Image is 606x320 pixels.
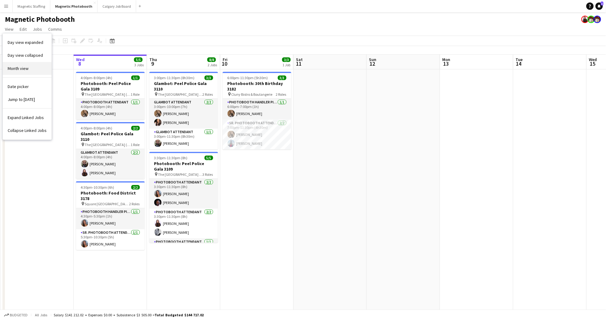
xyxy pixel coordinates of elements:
button: Magnetic Photobooth [50,0,98,12]
span: Budgeted [10,313,28,317]
a: Comms [46,25,64,33]
a: Expand Linked Jobs [3,111,52,124]
span: All jobs [34,313,48,317]
app-card-role: Photobooth Attendant2/23:30pm-11:30pm (8h)[PERSON_NAME][PERSON_NAME] [149,209,218,238]
button: Magnetic Staffing [13,0,50,12]
app-card-role: Photobooth Attendant2/23:30pm-11:30pm (8h)[PERSON_NAME][PERSON_NAME] [149,179,218,209]
span: 8/8 [207,57,216,62]
h3: Glambot: Peel Police Gala 3110 [76,131,145,142]
span: 9 [148,60,157,67]
span: 14 [515,60,523,67]
span: Cluny Bistro & Boulangerie [232,92,273,97]
span: The [GEOGRAPHIC_DATA] ([GEOGRAPHIC_DATA]) [158,92,203,97]
span: 3/3 [282,57,291,62]
span: 4:30pm-10:30pm (6h) [81,185,114,190]
span: 2/2 [131,185,140,190]
span: 2 Roles [203,92,213,97]
span: 6:00pm-11:30pm (5h30m) [228,75,268,80]
app-card-role: Photobooth Attendant1/14:00pm-8:00pm (4h)[PERSON_NAME] [76,99,145,120]
span: Sat [296,57,303,62]
app-job-card: 4:00pm-8:00pm (4h)1/1Photobooth: Peel Police Gala 3109 The [GEOGRAPHIC_DATA] ([GEOGRAPHIC_DATA])1... [76,72,145,120]
span: 8 [75,60,85,67]
div: 1 Job [282,63,290,67]
span: 12 [368,60,377,67]
span: The [GEOGRAPHIC_DATA] ([GEOGRAPHIC_DATA]) [158,172,203,177]
span: Sun [369,57,377,62]
a: Day view collapsed [3,49,52,62]
app-card-role: Glambot Attendant1/13:00pm-11:30pm (8h30m)[PERSON_NAME] [149,129,218,149]
a: Edit [17,25,29,33]
a: Collapse Linked Jobs [3,124,52,137]
span: 11 [295,60,303,67]
button: Budgeted [3,312,29,318]
a: View [2,25,16,33]
span: Thu [149,57,157,62]
span: 2 Roles [276,92,286,97]
span: 3 Roles [203,172,213,177]
a: Day view expanded [3,36,52,49]
span: Jump to [DATE] [8,97,35,102]
span: Expand Linked Jobs [8,115,44,120]
app-card-role: Glambot Attendant2/23:00pm-10:00pm (7h)[PERSON_NAME][PERSON_NAME] [149,99,218,129]
div: Salary $141 212.02 + Expenses $0.00 + Subsistence $3 505.00 = [54,313,204,317]
span: 4:00pm-8:00pm (4h) [81,126,113,130]
span: Day view expanded [8,40,43,45]
a: 1 [596,2,603,10]
app-user-avatar: Kara & Monika [594,16,601,23]
span: 1 [601,2,604,6]
span: Edit [20,26,27,32]
a: Date picker [3,80,52,93]
app-card-role: Photobooth Attendant1/1 [149,238,218,259]
a: Jump to today [3,93,52,106]
app-card-role: Photobooth Handler Pick-Up/Drop-Off1/16:00pm-7:00pm (1h)[PERSON_NAME] [223,99,291,120]
span: View [5,26,13,32]
span: 4:00pm-8:00pm (4h) [81,75,113,80]
span: Wed [76,57,85,62]
button: Calgary Job Board [98,0,136,12]
span: Total Budgeted $144 717.02 [155,313,204,317]
span: 5/5 [205,156,213,160]
span: Comms [48,26,62,32]
h3: Photobooth: Food District 3178 [76,190,145,201]
span: 10 [222,60,228,67]
app-job-card: 4:30pm-10:30pm (6h)2/2Photobooth: Food District 3178 Square [GEOGRAPHIC_DATA] [GEOGRAPHIC_DATA]2 ... [76,181,145,250]
span: Square [GEOGRAPHIC_DATA] [GEOGRAPHIC_DATA] [85,202,129,206]
span: 3/3 [205,75,213,80]
div: 3 Jobs [134,63,144,67]
app-card-role: Sr. Photobooth Attendant2/27:00pm-11:30pm (4h30m)[PERSON_NAME][PERSON_NAME] [223,120,291,149]
span: 15 [588,60,597,67]
h3: Glambot: Peel Police Gala 3110 [149,81,218,92]
span: Mon [443,57,451,62]
h3: Photobooth: Peel Police Gala 3109 [76,81,145,92]
span: Jobs [33,26,42,32]
span: 5/5 [134,57,143,62]
a: Jobs [30,25,44,33]
h3: Photobooth: 30th Birthday 3182 [223,81,291,92]
h3: Photobooth: Peel Police Gala 3109 [149,161,218,172]
div: 6:00pm-11:30pm (5h30m)3/3Photobooth: 30th Birthday 3182 Cluny Bistro & Boulangerie2 RolesPhotoboo... [223,72,291,149]
app-user-avatar: Kara & Monika [588,16,595,23]
span: 2 Roles [129,202,140,206]
span: Tue [516,57,523,62]
span: 1/1 [131,75,140,80]
app-user-avatar: Maria Lopes [581,16,589,23]
app-job-card: 3:00pm-11:30pm (8h30m)3/3Glambot: Peel Police Gala 3110 The [GEOGRAPHIC_DATA] ([GEOGRAPHIC_DATA])... [149,72,218,149]
span: Fri [223,57,228,62]
app-card-role: Sr. Photobooth Attendant1/15:30pm-10:30pm (5h)[PERSON_NAME] [76,229,145,250]
span: The [GEOGRAPHIC_DATA] ([GEOGRAPHIC_DATA]) [85,92,131,97]
app-card-role: Glambot Attendant2/24:00pm-8:00pm (4h)[PERSON_NAME][PERSON_NAME] [76,149,145,179]
app-job-card: 3:30pm-11:30pm (8h)5/5Photobooth: Peel Police Gala 3109 The [GEOGRAPHIC_DATA] ([GEOGRAPHIC_DATA])... [149,152,218,243]
span: Wed [589,57,597,62]
span: 2/2 [131,126,140,130]
app-card-role: Photobooth Handler Pick-Up/Drop-Off1/14:30pm-5:30pm (1h)[PERSON_NAME] [76,208,145,229]
span: The [GEOGRAPHIC_DATA] ([GEOGRAPHIC_DATA]) [85,142,131,147]
span: 3/3 [278,75,286,80]
span: Day view collapsed [8,52,43,58]
span: Month view [8,66,29,71]
div: 4:00pm-8:00pm (4h)2/2Glambot: Peel Police Gala 3110 The [GEOGRAPHIC_DATA] ([GEOGRAPHIC_DATA])1 Ro... [76,122,145,179]
span: 7 [2,60,10,67]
